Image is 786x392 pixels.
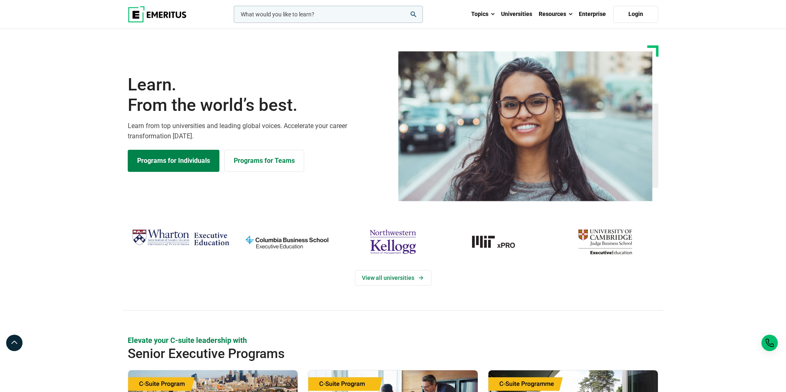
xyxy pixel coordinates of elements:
[128,74,388,116] h1: Learn.
[224,150,304,172] a: Explore for Business
[234,6,423,23] input: woocommerce-product-search-field-0
[238,226,336,258] img: columbia-business-school
[450,226,548,258] a: MIT-xPRO
[128,150,219,172] a: Explore Programs
[450,226,548,258] img: MIT xPRO
[398,51,653,201] img: Learn from the world's best
[132,226,230,250] img: Wharton Executive Education
[128,335,658,345] p: Elevate your C-suite leadership with
[355,270,431,286] a: View Universities
[613,6,658,23] a: Login
[128,95,388,115] span: From the world’s best.
[556,226,654,258] img: cambridge-judge-business-school
[128,345,605,362] h2: Senior Executive Programs
[128,121,388,142] p: Learn from top universities and leading global voices. Accelerate your career transformation [DATE].
[344,226,442,258] img: northwestern-kellogg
